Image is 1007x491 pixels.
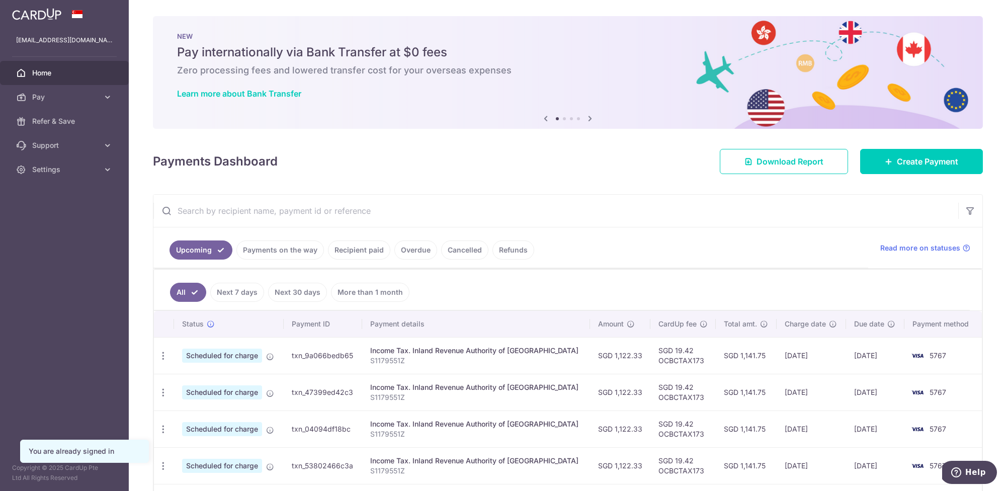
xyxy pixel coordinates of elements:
[860,149,983,174] a: Create Payment
[153,195,958,227] input: Search by recipient name, payment id or reference
[29,446,140,456] div: You are already signed in
[182,319,204,329] span: Status
[590,447,650,484] td: SGD 1,122.33
[328,240,390,260] a: Recipient paid
[777,374,846,411] td: [DATE]
[370,356,581,366] p: S1179551Z
[846,411,904,447] td: [DATE]
[658,319,697,329] span: CardUp fee
[32,68,99,78] span: Home
[268,283,327,302] a: Next 30 days
[182,459,262,473] span: Scheduled for charge
[777,411,846,447] td: [DATE]
[370,346,581,356] div: Income Tax. Inland Revenue Authority of [GEOGRAPHIC_DATA]
[177,89,301,99] a: Learn more about Bank Transfer
[394,240,437,260] a: Overdue
[182,349,262,363] span: Scheduled for charge
[370,456,581,466] div: Income Tax. Inland Revenue Authority of [GEOGRAPHIC_DATA]
[907,350,928,362] img: Bank Card
[650,337,716,374] td: SGD 19.42 OCBCTAX173
[441,240,488,260] a: Cancelled
[716,447,777,484] td: SGD 1,141.75
[930,425,946,433] span: 5767
[331,283,409,302] a: More than 1 month
[650,374,716,411] td: SGD 19.42 OCBCTAX173
[370,466,581,476] p: S1179551Z
[650,411,716,447] td: SGD 19.42 OCBCTAX173
[716,374,777,411] td: SGD 1,141.75
[930,388,946,396] span: 5767
[785,319,826,329] span: Charge date
[777,337,846,374] td: [DATE]
[370,429,581,439] p: S1179551Z
[284,337,362,374] td: txn_9a066bedb65
[210,283,264,302] a: Next 7 days
[846,447,904,484] td: [DATE]
[153,152,278,171] h4: Payments Dashboard
[598,319,624,329] span: Amount
[650,447,716,484] td: SGD 19.42 OCBCTAX173
[370,382,581,392] div: Income Tax. Inland Revenue Authority of [GEOGRAPHIC_DATA]
[182,422,262,436] span: Scheduled for charge
[880,243,970,253] a: Read more on statuses
[16,35,113,45] p: [EMAIL_ADDRESS][DOMAIN_NAME]
[284,374,362,411] td: txn_47399ed42c3
[177,64,959,76] h6: Zero processing fees and lowered transfer cost for your overseas expenses
[897,155,958,168] span: Create Payment
[170,283,206,302] a: All
[777,447,846,484] td: [DATE]
[930,461,946,470] span: 5767
[32,140,99,150] span: Support
[590,337,650,374] td: SGD 1,122.33
[492,240,534,260] a: Refunds
[720,149,848,174] a: Download Report
[32,165,99,175] span: Settings
[590,411,650,447] td: SGD 1,122.33
[854,319,884,329] span: Due date
[880,243,960,253] span: Read more on statuses
[32,116,99,126] span: Refer & Save
[177,44,959,60] h5: Pay internationally via Bank Transfer at $0 fees
[370,419,581,429] div: Income Tax. Inland Revenue Authority of [GEOGRAPHIC_DATA]
[907,460,928,472] img: Bank Card
[757,155,823,168] span: Download Report
[846,374,904,411] td: [DATE]
[284,411,362,447] td: txn_04094df18bc
[907,386,928,398] img: Bank Card
[930,351,946,360] span: 5767
[153,16,983,129] img: Bank transfer banner
[284,447,362,484] td: txn_53802466c3a
[170,240,232,260] a: Upcoming
[12,8,61,20] img: CardUp
[716,337,777,374] td: SGD 1,141.75
[724,319,757,329] span: Total amt.
[370,392,581,402] p: S1179551Z
[284,311,362,337] th: Payment ID
[846,337,904,374] td: [DATE]
[177,32,959,40] p: NEW
[590,374,650,411] td: SGD 1,122.33
[236,240,324,260] a: Payments on the way
[32,92,99,102] span: Pay
[904,311,982,337] th: Payment method
[716,411,777,447] td: SGD 1,141.75
[942,461,997,486] iframe: Opens a widget where you can find more information
[182,385,262,399] span: Scheduled for charge
[907,423,928,435] img: Bank Card
[362,311,590,337] th: Payment details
